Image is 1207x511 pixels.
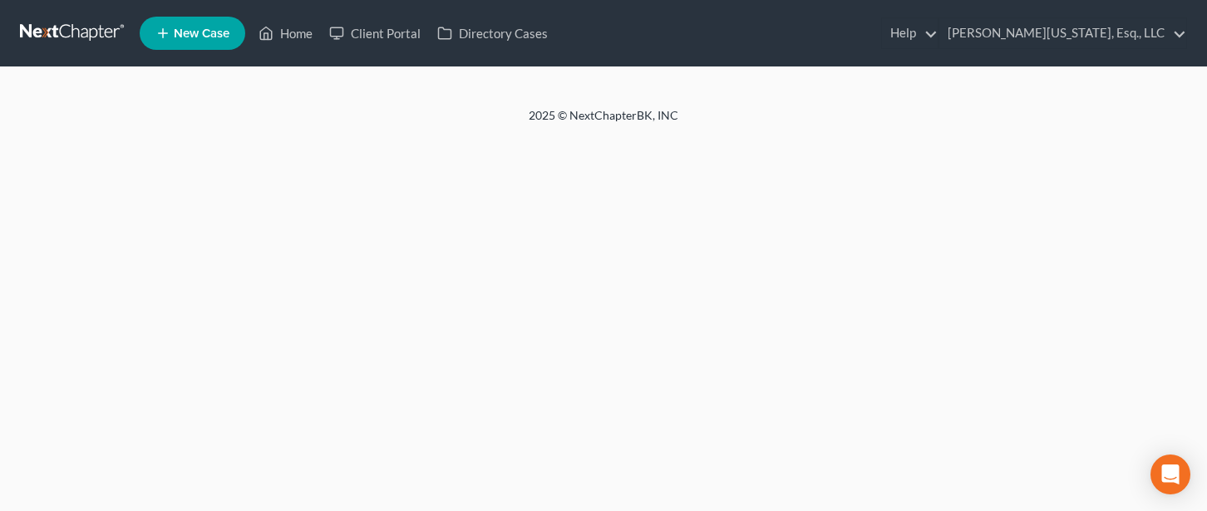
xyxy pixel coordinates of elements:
div: Open Intercom Messenger [1150,454,1190,494]
a: Client Portal [321,18,429,48]
div: 2025 © NextChapterBK, INC [130,107,1077,137]
a: Directory Cases [429,18,556,48]
a: Help [882,18,938,48]
a: [PERSON_NAME][US_STATE], Esq., LLC [939,18,1186,48]
new-legal-case-button: New Case [140,17,245,50]
a: Home [250,18,321,48]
